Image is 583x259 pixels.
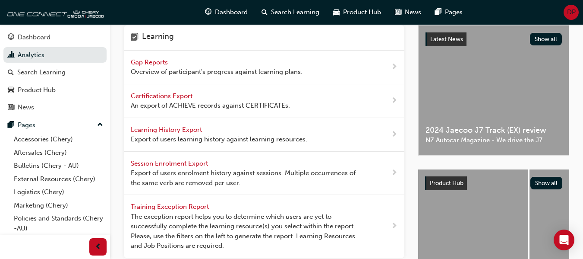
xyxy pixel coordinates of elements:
span: Pages [445,7,463,17]
a: News [3,99,107,115]
a: Dashboard [3,29,107,45]
span: The exception report helps you to determine which users are yet to successfully complete the lear... [131,212,363,251]
span: guage-icon [8,34,14,42]
span: DP [567,7,576,17]
a: news-iconNews [388,3,428,21]
span: Product Hub [343,7,381,17]
span: up-icon [97,119,103,131]
span: Overview of participant's progress against learning plans. [131,67,303,77]
img: oneconnect [4,3,104,21]
a: Analytics [3,47,107,63]
a: Accessories (Chery) [10,133,107,146]
span: Search Learning [271,7,319,17]
span: An export of ACHIEVE records against CERTIFICATEs. [131,101,290,111]
div: Product Hub [18,85,56,95]
a: Gap Reports Overview of participant's progress against learning plans.next-icon [124,51,404,84]
span: 2024 Jaecoo J7 Track (EX) review [425,125,562,135]
span: Export of users learning history against learning resources. [131,134,307,144]
a: car-iconProduct Hub [326,3,388,21]
div: Pages [18,120,35,130]
span: car-icon [8,86,14,94]
button: DP [564,5,579,20]
a: External Resources (Chery) [10,173,107,186]
span: prev-icon [95,242,101,253]
span: Dashboard [215,7,248,17]
span: NZ Autocar Magazine - We drive the J7. [425,135,562,145]
button: Pages [3,117,107,133]
span: learning-icon [131,32,139,43]
span: Product Hub [430,179,463,187]
a: search-iconSearch Learning [255,3,326,21]
span: next-icon [391,96,397,106]
a: Latest NewsShow all2024 Jaecoo J7 Track (EX) reviewNZ Autocar Magazine - We drive the J7. [418,25,569,156]
a: Session Enrolment Export Export of users enrolment history against sessions. Multiple occurrences... [124,152,404,195]
span: search-icon [262,7,268,18]
span: guage-icon [205,7,211,18]
span: car-icon [333,7,340,18]
a: pages-iconPages [428,3,470,21]
span: News [405,7,421,17]
span: next-icon [391,62,397,73]
a: Training Exception Report The exception report helps you to determine which users are yet to succ... [124,195,404,258]
span: search-icon [8,69,14,77]
span: news-icon [395,7,401,18]
span: Gap Reports [131,58,170,66]
a: Product Hub [3,82,107,98]
button: Show all [530,177,563,189]
span: next-icon [391,129,397,140]
span: Training Exception Report [131,203,211,211]
a: Bulletins (Chery - AU) [10,159,107,173]
a: Learning History Export Export of users learning history against learning resources.next-icon [124,118,404,152]
div: Dashboard [18,32,50,42]
div: Open Intercom Messenger [554,230,574,250]
span: Learning History Export [131,126,204,134]
a: guage-iconDashboard [198,3,255,21]
span: pages-icon [8,122,14,129]
h4: Learning [142,32,174,43]
span: next-icon [391,221,397,232]
a: Search Learning [3,64,107,80]
span: Session Enrolment Export [131,160,210,167]
a: Marketing (Chery) [10,199,107,212]
span: chart-icon [8,51,14,59]
a: Product HubShow all [425,176,562,190]
span: pages-icon [435,7,441,18]
span: next-icon [391,168,397,179]
span: news-icon [8,104,14,112]
a: Logistics (Chery) [10,185,107,199]
button: DashboardAnalyticsSearch LearningProduct HubNews [3,28,107,117]
span: Latest News [430,35,463,43]
div: Search Learning [17,67,66,77]
span: Export of users enrolment history against sessions. Multiple occurrences of the same verb are rem... [131,168,363,188]
span: Certifications Export [131,92,194,100]
div: News [18,102,34,112]
button: Show all [530,33,562,45]
a: Latest NewsShow all [425,32,562,46]
a: Policies and Standards (Chery -AU) [10,212,107,235]
a: Certifications Export An export of ACHIEVE records against CERTIFICATEs.next-icon [124,84,404,118]
a: Aftersales (Chery) [10,146,107,160]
